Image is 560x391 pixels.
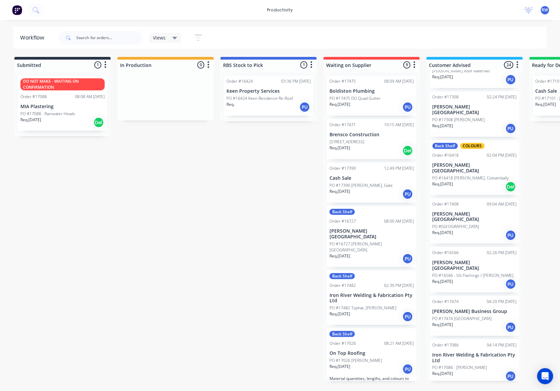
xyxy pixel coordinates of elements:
div: Order #1740809:04 AM [DATE][PERSON_NAME][GEOGRAPHIC_DATA]PO #[GEOGRAPHIC_DATA]Req.[DATE]PU [430,199,520,244]
p: Req. [DATE] [433,181,453,187]
p: PO #[GEOGRAPHIC_DATA] [433,224,479,230]
p: Boldiston Plumbing [330,88,414,94]
div: Order #17482 [330,283,356,289]
div: Del [93,117,104,128]
div: PU [505,74,516,85]
p: Keen Property Services [226,88,311,94]
p: Req. [DATE] [330,364,350,370]
div: 02:26 PM [DATE] [487,250,517,256]
div: Order #1747404:20 PM [DATE][PERSON_NAME] Business GroupPO #17474 [GEOGRAPHIC_DATA]Req.[DATE]PU [430,296,520,336]
p: [PERSON_NAME][GEOGRAPHIC_DATA] [433,162,517,174]
div: 12:49 PM [DATE] [384,165,414,171]
div: PU [402,311,413,322]
p: Req. [DATE] [433,74,453,80]
div: Order #16727 [330,218,356,224]
div: Workflow [20,34,48,42]
div: PU [402,189,413,200]
div: Order #16424 [226,78,253,84]
div: 08:09 AM [DATE] [384,78,414,84]
div: 08:08 AM [DATE] [75,94,105,100]
div: Back ShelfOrder #1702608:21 AM [DATE]On Top RoofingPO #17026 [PERSON_NAME]Req.[DATE]PUMaterial qu... [327,328,416,389]
p: PO #16424 Keen Residence Re-Roof [226,95,293,101]
p: On Top Roofing [330,350,414,356]
div: Back Shelf [330,331,355,337]
p: Req. [DATE] [330,253,350,259]
p: Iron River Welding & Fabrication Pty Ltd [330,293,414,304]
div: Del [402,145,413,156]
p: Req. [DATE] [433,230,453,236]
p: Req. [DATE] [433,279,453,285]
input: Search for orders... [76,31,143,45]
div: PU [299,102,310,112]
div: Open Intercom Messenger [537,368,553,384]
div: Order #17474 [433,299,459,305]
p: Cash Sale [330,175,414,181]
div: Back ShelfCOLOURSOrder #1641802:04 PM [DATE][PERSON_NAME][GEOGRAPHIC_DATA]PO #16418 [PERSON_NAME]... [430,140,520,195]
p: Req. [DATE] [330,188,350,194]
p: Material quantities, lengths, and colours to be confirmed prior to ordering. [330,376,414,386]
p: PO #16566 - SG Flashings / [PERSON_NAME] [433,272,514,279]
p: [PERSON_NAME] Business Group [433,309,517,314]
span: Views [153,34,166,41]
div: 02:04 PM [DATE] [487,152,517,158]
p: PO #16727 [PERSON_NAME][GEOGRAPHIC_DATA] [330,241,414,253]
div: Order #17026 [330,340,356,346]
p: PO #17088 - Rainwater Heads [20,111,75,117]
p: Req. [DATE] [433,322,453,328]
div: Order #17088 [20,94,47,100]
div: Order #17086 [433,342,459,348]
div: DO NOT MAKE - WAITING ON CONFIRMATION [20,78,105,90]
p: [PERSON_NAME][GEOGRAPHIC_DATA] [433,260,517,271]
div: Order #1739012:49 PM [DATE]Cash SalePO #17390 [PERSON_NAME], GateReq.[DATE]PU [327,163,416,203]
div: DO NOT MAKE - WAITING ON CONFIRMATIONOrder #1708808:08 AM [DATE]MIA PlasteringPO #17088 - Rainwat... [18,76,107,131]
div: PU [505,322,516,333]
div: Order #17390 [330,165,356,171]
div: Order #1656602:26 PM [DATE][PERSON_NAME][GEOGRAPHIC_DATA]PO #16566 - SG Flashings / [PERSON_NAME]... [430,247,520,293]
p: PO #17475 DO Quad Gutter [330,95,381,101]
div: 02:30 PM [DATE] [384,283,414,289]
div: 08:00 AM [DATE] [384,218,414,224]
p: PO #17026 [PERSON_NAME] [330,358,382,364]
div: 02:24 PM [DATE] [487,94,517,100]
div: Back Shelf [433,143,458,149]
div: 04:20 PM [DATE] [487,299,517,305]
p: [PERSON_NAME][GEOGRAPHIC_DATA] [330,228,414,240]
span: RW [542,7,548,13]
div: Back Shelf [330,209,355,215]
p: Brensco Construction [330,132,414,138]
p: Iron River Welding & Fabrication Pty Ltd [433,352,517,364]
div: Order #1642403:36 PM [DATE]Keen Property ServicesPO #16424 Keen Residence Re-RoofReq.PU [224,76,313,116]
p: Req. [226,101,235,107]
div: Del [505,181,516,192]
p: Req. [DATE] [330,101,350,107]
p: Req. [DATE] [433,123,453,129]
div: Order #17475 [330,78,356,84]
p: MIA Plastering [20,104,105,109]
div: Order #17308 [433,94,459,100]
p: Req. [DATE] [536,101,556,107]
div: PU [402,102,413,112]
div: Order #17471 [330,122,356,128]
div: Back Shelf [330,273,355,279]
div: 03:36 PM [DATE] [281,78,311,84]
div: Order #1730802:24 PM [DATE][PERSON_NAME][GEOGRAPHIC_DATA]PO #17308 [PERSON_NAME]Req.[DATE]PU [430,91,520,137]
p: [PERSON_NAME][GEOGRAPHIC_DATA] [433,104,517,115]
div: PU [505,371,516,382]
p: PO #16418 [PERSON_NAME], Coleambally [433,175,509,181]
p: PO #17482 Tophat, [PERSON_NAME] [330,305,396,311]
div: Order #16566 [433,250,459,256]
p: [STREET_ADDRESS] [330,139,364,145]
img: Factory [12,5,22,15]
div: Order #16418 [433,152,459,158]
div: PU [402,253,413,264]
div: PU [505,230,516,241]
div: Order #1747110:15 AM [DATE]Brensco Construction[STREET_ADDRESS]Req.[DATE]Del [327,119,416,159]
div: PU [402,364,413,375]
div: 04:14 PM [DATE] [487,342,517,348]
div: Order #17408 [433,201,459,207]
div: COLOURS [460,143,485,149]
p: PO #17474 [GEOGRAPHIC_DATA] [433,316,492,322]
div: 08:21 AM [DATE] [384,340,414,346]
div: productivity [264,5,296,15]
p: PO #17308 [PERSON_NAME] [433,117,485,123]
